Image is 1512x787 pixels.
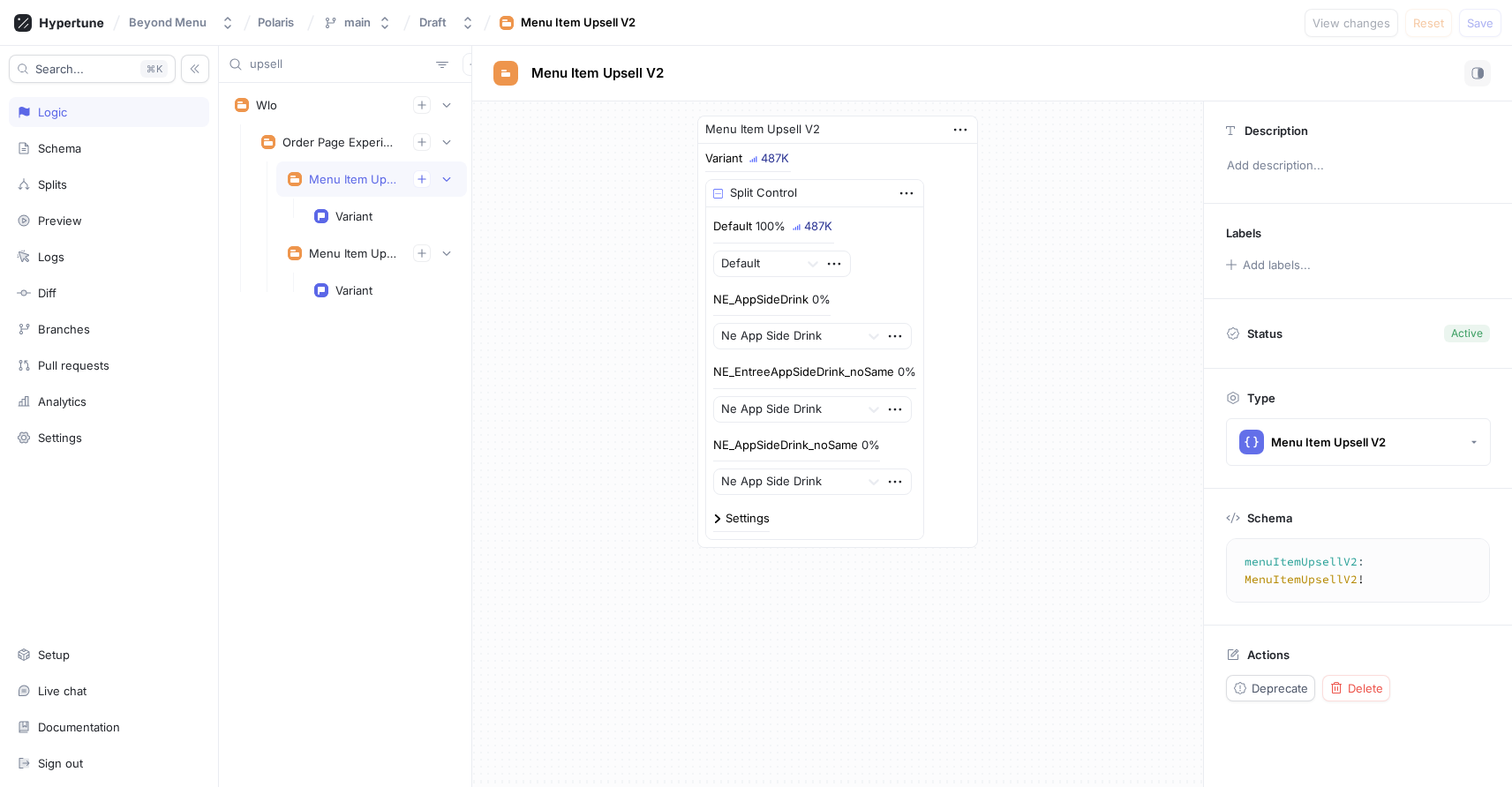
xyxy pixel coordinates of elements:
[1405,9,1452,37] button: Reset
[38,684,87,698] div: Live chat
[38,250,64,264] div: Logs
[531,66,664,80] span: Menu Item Upsell V2
[38,286,56,300] div: Diff
[1305,9,1398,37] button: View changes
[1413,18,1444,28] span: Reset
[1451,326,1483,341] div: Active
[1467,18,1493,28] span: Save
[412,8,482,37] button: Draft
[9,712,209,742] a: Documentation
[761,153,789,164] div: 487K
[316,8,399,37] button: main
[1247,321,1283,346] p: Status
[9,55,176,83] button: Search...K
[1348,683,1383,693] span: Delete
[129,15,207,30] div: Beyond Menu
[1243,259,1311,271] div: Add labels...
[521,14,636,32] div: Menu Item Upsell V2
[140,60,168,78] div: K
[1459,9,1501,37] button: Save
[756,221,786,232] div: 100%
[812,294,831,305] div: 0%
[38,756,83,770] div: Sign out
[38,648,70,662] div: Setup
[1247,511,1292,525] p: Schema
[898,366,916,378] div: 0%
[38,431,82,445] div: Settings
[1226,675,1315,701] button: Deprecate
[705,121,820,139] div: Menu Item Upsell V2
[1219,151,1497,181] p: Add description...
[38,214,82,228] div: Preview
[1271,435,1386,450] div: Menu Item Upsell V2
[713,437,858,454] p: NE_AppSideDrink_noSame
[1322,675,1390,701] button: Delete
[38,105,67,119] div: Logic
[1247,391,1275,405] p: Type
[1247,648,1290,662] p: Actions
[1313,18,1390,28] span: View changes
[344,15,371,30] div: main
[726,513,770,524] div: Settings
[861,439,880,451] div: 0%
[804,221,832,232] div: 487K
[730,184,797,202] div: Split Control
[713,291,809,309] p: NE_AppSideDrink
[335,209,372,223] div: Variant
[713,218,752,236] p: Default
[419,15,447,30] div: Draft
[705,153,742,164] div: Variant
[309,246,399,260] div: Menu Item Upsell
[1245,124,1308,138] p: Description
[256,98,277,112] div: Wlo
[282,135,399,149] div: Order Page Experiments
[1234,546,1497,595] textarea: menuItemUpsellV2: MenuItemUpsellV2!
[250,56,429,73] input: Search...
[38,177,67,191] div: Splits
[1226,418,1491,466] button: Menu Item Upsell V2
[258,16,294,28] span: Polaris
[1220,253,1315,276] button: Add labels...
[309,172,399,186] div: Menu Item Upsell V2
[38,720,120,734] div: Documentation
[1226,226,1261,240] p: Labels
[38,141,81,155] div: Schema
[122,8,242,37] button: Beyond Menu
[38,358,109,372] div: Pull requests
[335,283,372,297] div: Variant
[1252,683,1308,693] span: Deprecate
[35,64,84,74] span: Search...
[713,364,894,381] p: NE_EntreeAppSideDrink_noSame
[38,394,87,408] div: Analytics
[38,322,90,336] div: Branches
